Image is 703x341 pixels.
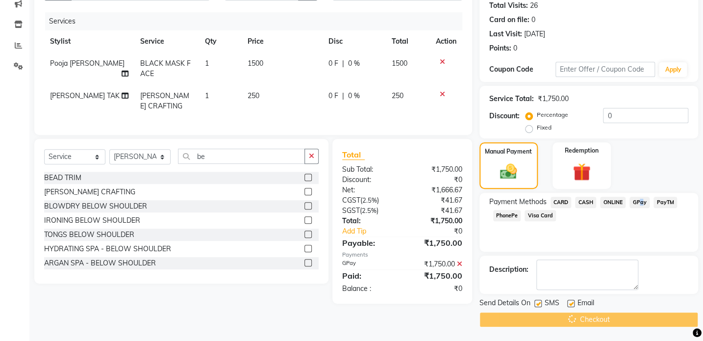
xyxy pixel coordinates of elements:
div: ₹1,750.00 [402,216,469,226]
span: PhonePe [493,210,521,221]
span: 2.5% [362,207,377,214]
input: Search or Scan [178,149,305,164]
div: BLOWDRY BELOW SHOULDER [44,201,147,211]
div: ( ) [335,206,402,216]
th: Price [242,30,323,52]
div: ₹0 [402,175,469,185]
span: Pooja [PERSON_NAME] [50,59,125,68]
div: Last Visit: [489,29,522,39]
div: ₹1,750.00 [402,259,469,269]
a: Add Tip [335,226,413,236]
div: Discount: [335,175,402,185]
img: _gift.svg [567,161,596,183]
label: Fixed [537,123,552,132]
div: [DATE] [524,29,545,39]
span: | [342,58,344,69]
div: ₹0 [402,284,469,294]
th: Stylist [44,30,134,52]
span: 250 [248,91,259,100]
div: Net: [335,185,402,195]
span: PayTM [653,197,677,208]
label: Manual Payment [485,147,532,156]
span: 0 % [348,58,360,69]
div: ₹1,750.00 [402,164,469,175]
th: Disc [323,30,386,52]
span: 0 F [328,91,338,101]
span: 1 [205,91,209,100]
th: Qty [199,30,242,52]
div: HYDRATING SPA - BELOW SHOULDER [44,244,171,254]
div: 0 [513,43,517,53]
div: Payable: [335,237,402,249]
th: Service [134,30,199,52]
span: Payment Methods [489,197,547,207]
div: Services [45,12,470,30]
span: 250 [392,91,403,100]
div: TONGS BELOW SHOULDER [44,230,134,240]
div: ₹1,750.00 [402,270,469,282]
button: Apply [659,62,687,77]
span: [PERSON_NAME] CRAFTING [140,91,189,110]
span: GPay [629,197,650,208]
span: 1500 [392,59,407,68]
input: Enter Offer / Coupon Code [555,62,655,77]
div: Coupon Code [489,64,555,75]
label: Redemption [565,146,599,155]
span: BLACK MASK FACE [140,59,191,78]
div: Card on file: [489,15,529,25]
div: Discount: [489,111,520,121]
div: Total Visits: [489,0,528,11]
div: Payments [342,251,462,259]
div: ( ) [335,195,402,206]
div: Description: [489,264,528,275]
div: 26 [530,0,538,11]
div: Points: [489,43,511,53]
span: Total [342,150,365,160]
span: | [342,91,344,101]
span: 2.5% [362,196,377,204]
span: 0 F [328,58,338,69]
div: ₹1,750.00 [538,94,569,104]
span: [PERSON_NAME] TAK [50,91,120,100]
span: CASH [575,197,596,208]
div: 0 [531,15,535,25]
th: Action [430,30,462,52]
div: ₹0 [413,226,469,236]
div: IRONING BELOW SHOULDER [44,215,140,226]
span: 0 % [348,91,360,101]
span: 1 [205,59,209,68]
div: ₹41.67 [402,195,469,206]
span: CARD [551,197,572,208]
span: SMS [545,298,559,310]
div: Service Total: [489,94,534,104]
div: Balance : [335,284,402,294]
span: Visa Card [525,210,556,221]
div: [PERSON_NAME] CRAFTING [44,187,135,197]
div: Paid: [335,270,402,282]
span: 1500 [248,59,263,68]
div: Total: [335,216,402,226]
div: ARGAN SPA - BELOW SHOULDER [44,258,156,268]
span: SGST [342,206,360,215]
span: Email [577,298,594,310]
span: CGST [342,196,360,205]
div: BEAD TRIM [44,173,81,183]
img: _cash.svg [495,162,522,182]
th: Total [386,30,430,52]
div: GPay [335,259,402,269]
label: Percentage [537,110,568,119]
div: ₹1,750.00 [402,237,469,249]
span: Send Details On [479,298,530,310]
span: ONLINE [600,197,626,208]
div: Sub Total: [335,164,402,175]
div: ₹1,666.67 [402,185,469,195]
div: ₹41.67 [402,206,469,216]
